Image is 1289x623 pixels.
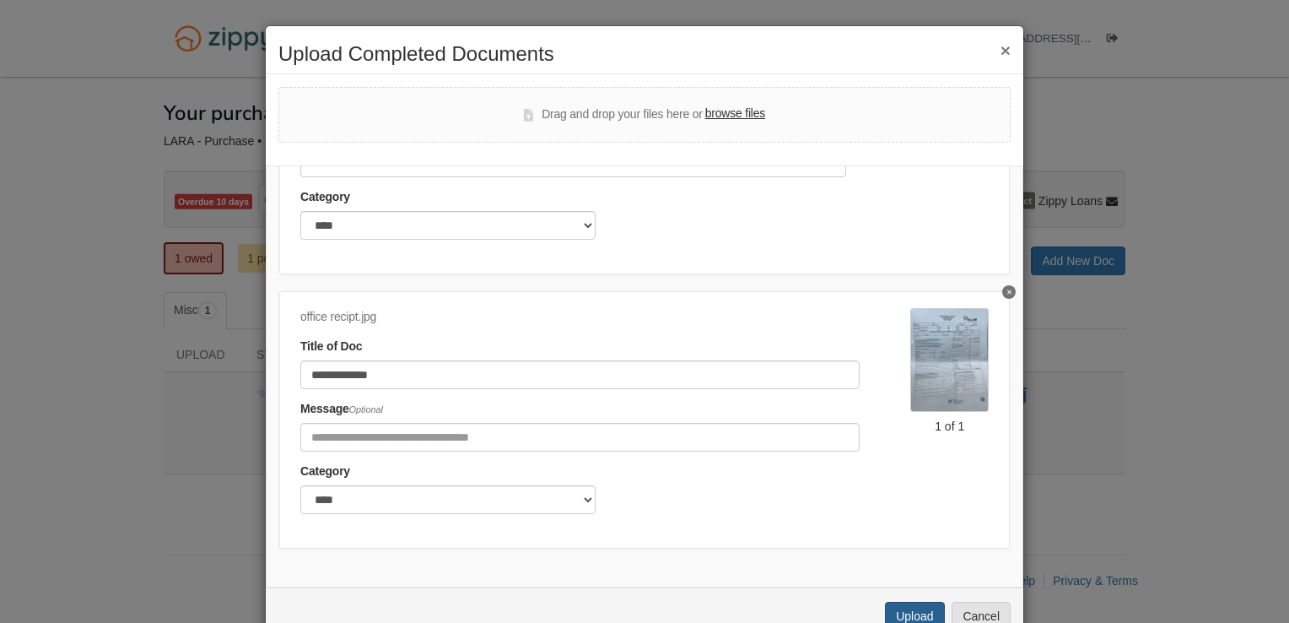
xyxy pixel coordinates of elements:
[300,308,860,327] div: office recipt.jpg
[300,360,860,389] input: Document Title
[1002,285,1016,299] button: Delete office recipt
[705,105,765,123] label: browse files
[910,418,989,435] div: 1 of 1
[300,338,362,356] label: Title of Doc
[300,188,350,207] label: Category
[1000,41,1011,59] button: ×
[300,211,596,240] select: Category
[349,404,383,414] span: Optional
[910,308,989,412] img: office recipt.jpg
[524,105,765,125] div: Drag and drop your files here or
[300,485,596,514] select: Category
[278,43,1011,65] h2: Upload Completed Documents
[300,463,350,481] label: Category
[300,400,383,419] label: Message
[300,423,860,452] input: Include any comments on this document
